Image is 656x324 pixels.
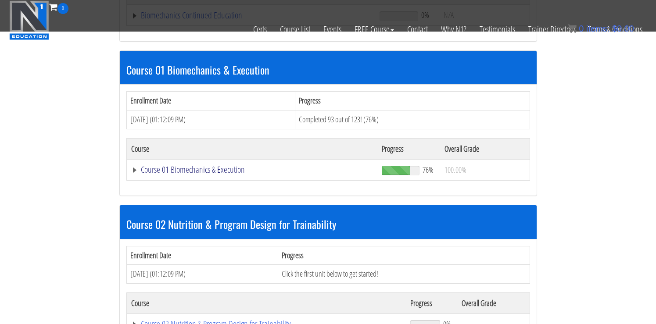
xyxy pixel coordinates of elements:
td: 100.00% [440,159,530,180]
span: 0 [57,3,68,14]
img: icon11.png [568,24,577,33]
span: 0 [579,24,584,33]
bdi: 0.00 [612,24,634,33]
a: Events [317,14,348,45]
th: Enrollment Date [126,92,295,110]
th: Progress [278,246,530,265]
img: n1-education [9,0,49,40]
a: Terms & Conditions [581,14,649,45]
span: items: [586,24,609,33]
th: Overall Grade [440,138,530,159]
th: Progress [295,92,530,110]
th: Progress [377,138,440,159]
a: 0 [49,1,68,13]
th: Enrollment Date [126,246,278,265]
th: Course [126,138,377,159]
a: Course 01 Biomechanics & Execution [131,165,373,174]
a: Contact [401,14,434,45]
th: Course [126,292,406,313]
a: Trainer Directory [522,14,581,45]
span: $ [612,24,617,33]
td: Click the first unit below to get started! [278,265,530,284]
span: 76% [423,165,434,174]
a: Certs [247,14,273,45]
a: FREE Course [348,14,401,45]
h3: Course 01 Biomechanics & Execution [126,64,530,75]
td: [DATE] (01:12:09 PM) [126,110,295,129]
td: Completed 93 out of 123! (76%) [295,110,530,129]
a: 0 items: $0.00 [568,24,634,33]
td: [DATE] (01:12:09 PM) [126,265,278,284]
a: Why N1? [434,14,473,45]
th: Overall Grade [457,292,530,313]
a: Testimonials [473,14,522,45]
h3: Course 02 Nutrition & Program Design for Trainability [126,218,530,230]
th: Progress [406,292,457,313]
a: Course List [273,14,317,45]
